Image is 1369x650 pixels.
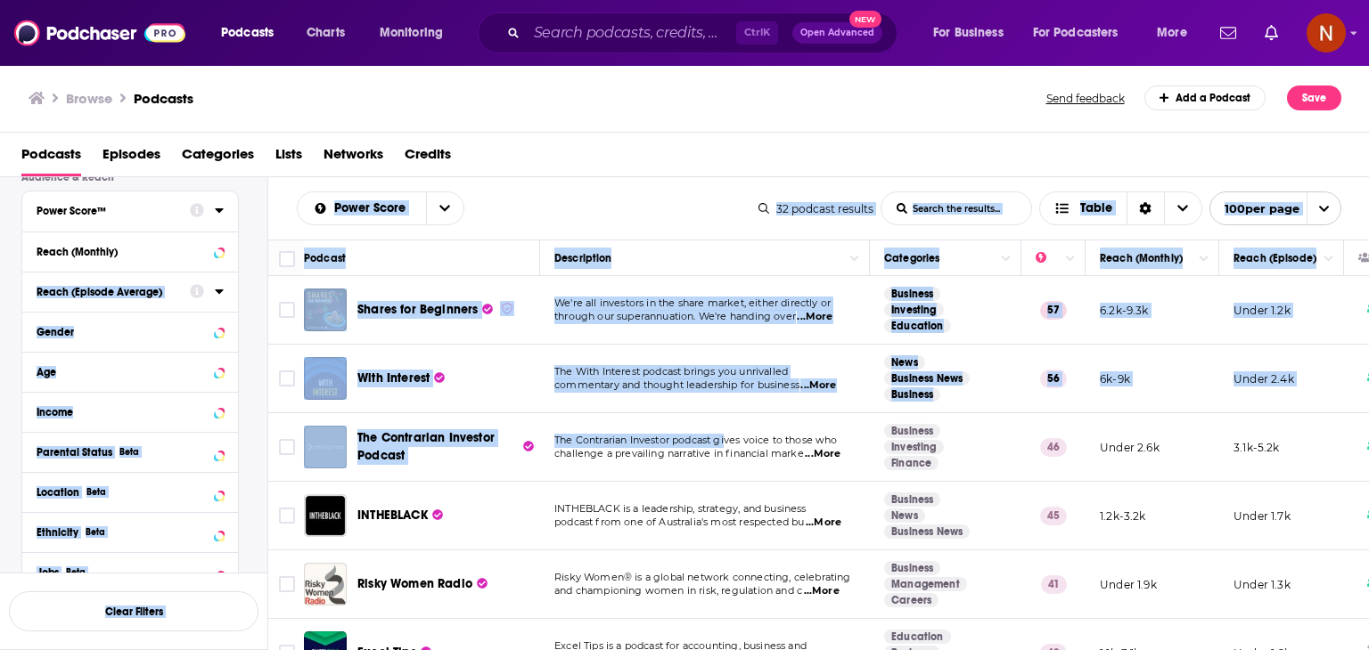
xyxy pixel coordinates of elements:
span: Toggle select row [279,302,295,318]
a: News [884,508,925,523]
a: Add a Podcast [1144,85,1267,110]
button: JobsBeta [37,560,224,582]
div: Sort Direction [1127,192,1164,224]
button: Column Actions [844,248,865,270]
span: Jobs [37,566,59,579]
button: Age [37,360,224,382]
p: Audience & Reach [21,171,239,183]
span: Shares for Beginners [357,302,478,317]
span: Risky Women® is a global network connecting, celebrating [554,571,851,583]
span: The Contrarian Investor Podcast [357,430,495,463]
a: Show notifications dropdown [1213,18,1243,48]
a: Business News [884,524,970,539]
span: For Business [933,20,1004,45]
span: Ethnicity [37,526,78,539]
img: INTHEBLACK [304,494,347,537]
span: Podcasts [221,20,274,45]
span: Open Advanced [800,28,874,37]
button: Column Actions [996,248,1017,270]
button: open menu [1209,191,1341,225]
a: Investing [884,440,944,454]
button: open menu [1144,19,1209,47]
a: Business [884,424,940,438]
span: The Contrarian Investor podcast gives voice to those who [554,434,838,446]
span: Ctrl K [736,21,778,45]
span: INTHEBLACK [357,508,428,523]
img: User Profile [1307,13,1346,53]
a: Careers [884,593,939,607]
div: Power Score [1036,248,1061,269]
input: Search podcasts, credits, & more... [527,19,736,47]
p: Under 1.9k [1100,577,1157,592]
span: and championing women in risk, regulation and c [554,584,802,597]
button: open menu [298,202,426,215]
span: Location [37,486,79,499]
div: Gender [37,326,209,338]
p: 45 [1040,507,1067,524]
span: With Interest [357,370,430,386]
a: INTHEBLACK [357,507,443,524]
button: open menu [367,19,466,47]
button: Reach (Episode Average) [37,280,190,302]
a: Business [884,561,940,575]
p: Under 1.2k [1234,303,1291,318]
button: open menu [1021,19,1144,47]
a: Business [884,492,940,507]
span: podcast from one of Australia's most respected bu [554,516,804,528]
p: 6k-9k [1100,371,1130,386]
a: Episodes [102,140,160,176]
span: ...More [804,584,840,598]
img: verified Badge [500,301,514,316]
span: ...More [806,516,841,530]
a: The Contrarian Investor Podcast [304,426,347,468]
img: Shares for Beginners [304,288,347,331]
a: Lists [275,140,302,176]
span: New [849,11,881,28]
span: Toggle select row [279,439,295,455]
a: The Contrarian Investor Podcast [357,429,534,465]
button: Open AdvancedNew [792,22,882,44]
h2: Choose View [1039,191,1202,225]
p: Under 2.6k [1100,440,1160,455]
span: For Podcasters [1033,20,1119,45]
span: Power Score [334,202,412,215]
a: Networks [324,140,383,176]
button: Column Actions [1318,248,1340,270]
div: Beta [66,566,86,578]
button: Clear Filters [9,591,258,631]
span: Risky Women Radio [357,576,472,591]
a: With Interest [304,357,347,400]
span: More [1157,20,1187,45]
span: ...More [805,447,840,461]
p: 41 [1041,575,1067,593]
button: Save [1287,85,1341,110]
a: Podcasts [21,140,81,176]
span: Toggle select row [279,370,295,386]
div: Description [554,248,611,269]
span: Monitoring [380,20,443,45]
a: With Interest [357,370,445,387]
button: Power Score™ [37,199,190,221]
span: Logged in as AdelNBM [1307,13,1346,53]
span: commentary and thought leadership for business [554,378,799,391]
span: challenge a prevailing narrative in financial marke [554,447,804,459]
a: Categories [182,140,254,176]
div: Reach (Monthly) [1100,248,1183,269]
span: Toggle select row [279,508,295,524]
a: Risky Women Radio [304,563,347,605]
div: Reach (Episode) [1234,248,1316,269]
button: Income [37,400,224,422]
p: 57 [1040,301,1067,319]
button: Parental StatusBeta [37,440,224,462]
span: Table [1080,202,1112,215]
p: 46 [1040,438,1067,456]
img: Podchaser - Follow, Share and Rate Podcasts [14,16,185,50]
span: The With Interest podcast brings you unrivalled [554,365,788,378]
a: Credits [405,140,451,176]
button: Reach (Monthly) [37,240,224,262]
div: Age [37,366,209,378]
div: Reach (Episode Average) [37,286,178,298]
